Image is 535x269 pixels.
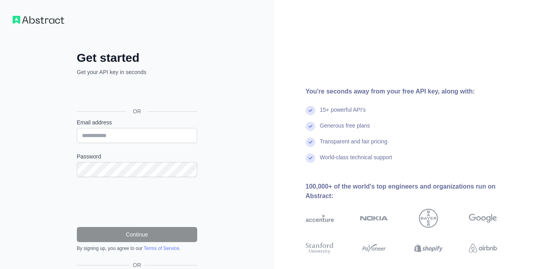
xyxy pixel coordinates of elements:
[13,16,64,24] img: Workflow
[320,106,366,122] div: 15+ powerful API's
[469,241,497,256] img: airbnb
[469,209,497,228] img: google
[306,182,523,201] div: 100,000+ of the world's top engineers and organizations run on Abstract:
[360,241,388,256] img: payoneer
[306,209,334,228] img: accenture
[73,85,200,102] iframe: Sign in with Google Button
[77,245,197,252] div: By signing up, you agree to our .
[77,68,197,76] p: Get your API key in seconds
[320,122,370,137] div: Generous free plans
[306,153,315,163] img: check mark
[414,241,442,256] img: shopify
[77,153,197,160] label: Password
[320,153,392,169] div: World-class technical support
[306,137,315,147] img: check mark
[306,87,523,96] div: You're seconds away from your free API key, along with:
[77,187,197,217] iframe: reCAPTCHA
[360,209,388,228] img: nokia
[419,209,438,228] img: bayer
[129,261,144,269] span: OR
[77,227,197,242] button: Continue
[144,246,179,251] a: Terms of Service
[306,122,315,131] img: check mark
[77,51,197,65] h2: Get started
[306,106,315,115] img: check mark
[126,107,147,115] span: OR
[306,241,334,256] img: stanford university
[77,118,197,126] label: Email address
[320,137,388,153] div: Transparent and fair pricing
